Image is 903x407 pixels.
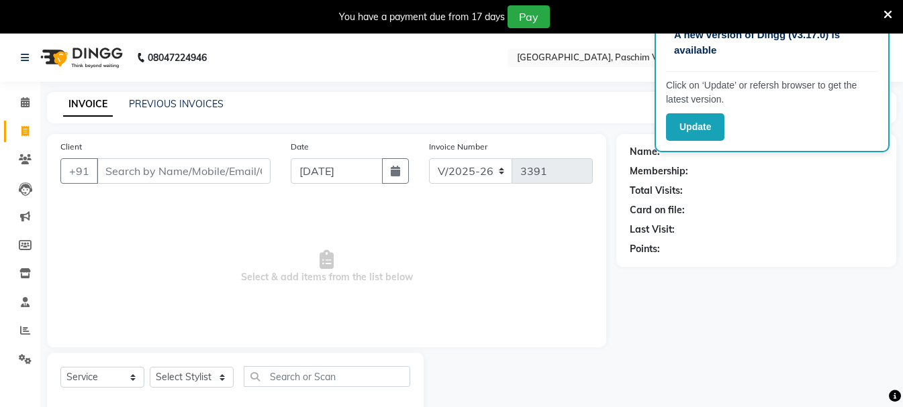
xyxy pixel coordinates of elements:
[339,10,505,24] div: You have a payment due from 17 days
[666,113,724,141] button: Update
[666,78,878,107] p: Click on ‘Update’ or refersh browser to get the latest version.
[148,39,207,76] b: 08047224946
[129,98,224,110] a: PREVIOUS INVOICES
[630,203,685,217] div: Card on file:
[244,366,410,387] input: Search or Scan
[630,242,660,256] div: Points:
[63,93,113,117] a: INVOICE
[630,223,675,237] div: Last Visit:
[60,158,98,184] button: +91
[508,5,550,28] button: Pay
[60,141,82,153] label: Client
[630,184,683,198] div: Total Visits:
[630,164,688,178] div: Membership:
[291,141,309,153] label: Date
[97,158,271,184] input: Search by Name/Mobile/Email/Code
[34,39,126,76] img: logo
[630,145,660,159] div: Name:
[60,200,593,334] span: Select & add items from the list below
[429,141,487,153] label: Invoice Number
[674,27,870,58] p: A new version of Dingg (v3.17.0) is available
